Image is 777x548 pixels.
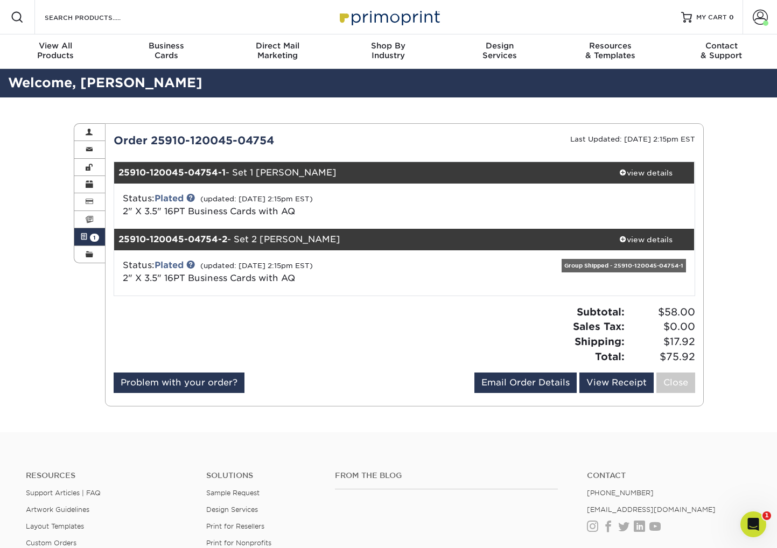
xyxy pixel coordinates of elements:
div: & Support [666,41,777,60]
a: view details [598,162,695,184]
strong: Total: [595,350,625,362]
a: Email Order Details [474,373,577,393]
div: view details [598,234,695,245]
strong: 25910-120045-04754-2 [118,234,227,244]
a: view details [598,229,695,250]
a: Print for Resellers [206,522,264,530]
a: Print for Nonprofits [206,539,271,547]
a: [PHONE_NUMBER] [587,489,654,497]
div: - Set 1 [PERSON_NAME] [114,162,598,184]
a: Direct MailMarketing [222,34,333,69]
span: 1 [90,234,99,242]
input: SEARCH PRODUCTS..... [44,11,149,24]
span: $58.00 [628,305,695,320]
div: Status: [115,259,501,285]
span: Shop By [333,41,444,51]
div: Order 25910-120045-04754 [106,132,404,149]
a: Close [656,373,695,393]
span: Direct Mail [222,41,333,51]
span: Design [444,41,555,51]
span: $17.92 [628,334,695,349]
div: Cards [111,41,222,60]
iframe: Intercom live chat [740,511,766,537]
a: BusinessCards [111,34,222,69]
div: & Templates [555,41,666,60]
a: Plated [155,193,184,203]
strong: 25910-120045-04754-1 [118,167,226,178]
a: View Receipt [579,373,654,393]
span: Contact [666,41,777,51]
a: Artwork Guidelines [26,505,89,514]
small: Last Updated: [DATE] 2:15pm EST [570,135,695,143]
div: - Set 2 [PERSON_NAME] [114,229,598,250]
span: MY CART [696,13,727,22]
a: 1 [74,228,106,245]
div: Marketing [222,41,333,60]
a: 2" X 3.5" 16PT Business Cards with AQ [123,206,295,216]
div: Status: [115,192,501,218]
a: Resources& Templates [555,34,666,69]
a: Sample Request [206,489,260,497]
a: Support Articles | FAQ [26,489,101,497]
a: Problem with your order? [114,373,244,393]
div: Group Shipped - 25910-120045-04754-1 [562,259,686,272]
strong: Subtotal: [577,306,625,318]
span: $0.00 [628,319,695,334]
span: $75.92 [628,349,695,364]
a: Plated [155,260,184,270]
a: [EMAIL_ADDRESS][DOMAIN_NAME] [587,505,716,514]
a: Shop ByIndustry [333,34,444,69]
h4: From the Blog [335,471,558,480]
h4: Solutions [206,471,319,480]
div: view details [598,167,695,178]
span: 1 [762,511,771,520]
small: (updated: [DATE] 2:15pm EST) [200,262,313,270]
a: Contact& Support [666,34,777,69]
span: Resources [555,41,666,51]
a: Design Services [206,505,258,514]
a: 2" X 3.5" 16PT Business Cards with AQ [123,273,295,283]
a: Contact [587,471,751,480]
strong: Shipping: [575,335,625,347]
img: Primoprint [335,5,443,29]
small: (updated: [DATE] 2:15pm EST) [200,195,313,203]
div: Services [444,41,555,60]
span: 0 [729,13,734,21]
strong: Sales Tax: [573,320,625,332]
a: DesignServices [444,34,555,69]
div: Industry [333,41,444,60]
h4: Resources [26,471,190,480]
span: Business [111,41,222,51]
